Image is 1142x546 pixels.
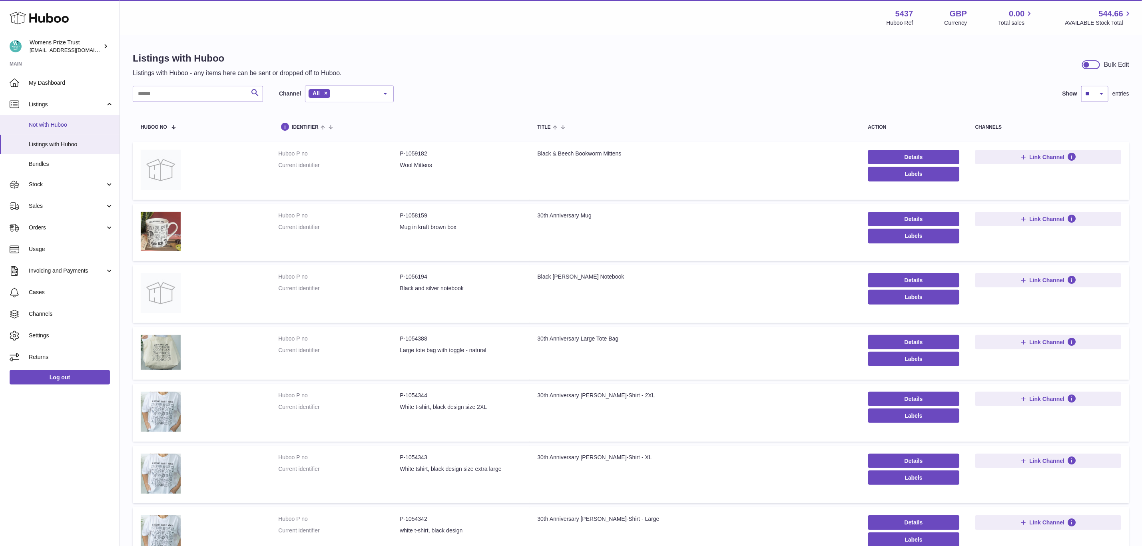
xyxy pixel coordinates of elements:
span: Sales [29,202,105,210]
a: Details [868,454,959,468]
dt: Current identifier [278,223,400,231]
button: Labels [868,470,959,485]
span: Total sales [998,19,1034,27]
span: 0.00 [1009,8,1025,19]
div: 30th Anniversary [PERSON_NAME]-Shirt - Large [538,515,852,523]
a: 0.00 Total sales [998,8,1034,27]
span: Bundles [29,160,114,168]
dd: P-1054344 [400,392,521,399]
a: Details [868,150,959,164]
span: Returns [29,353,114,361]
dd: Black and silver notebook [400,285,521,292]
a: Details [868,335,959,349]
span: Link Channel [1029,153,1064,161]
button: Link Channel [975,335,1121,349]
span: All [313,90,320,96]
div: Black & Beech Bookworm Mittens [538,150,852,157]
strong: GBP [950,8,967,19]
img: 30th Anniversary Large Tote Bag [141,335,181,370]
dd: White t-shirt, black design size 2XL [400,403,521,411]
dd: Large tote bag with toggle - natural [400,347,521,354]
button: Link Channel [975,273,1121,287]
a: Details [868,515,959,530]
a: Details [868,212,959,226]
span: Settings [29,332,114,339]
span: Invoicing and Payments [29,267,105,275]
a: 544.66 AVAILABLE Stock Total [1065,8,1132,27]
span: My Dashboard [29,79,114,87]
img: internalAdmin-5437@internal.huboo.com [10,40,22,52]
span: Huboo no [141,125,167,130]
button: Link Channel [975,212,1121,226]
span: Link Channel [1029,457,1064,464]
dt: Huboo P no [278,335,400,343]
button: Link Channel [975,454,1121,468]
h1: Listings with Huboo [133,52,342,65]
span: Channels [29,310,114,318]
dd: Mug in kraft brown box [400,223,521,231]
button: Labels [868,229,959,243]
dt: Current identifier [278,285,400,292]
span: Usage [29,245,114,253]
span: Link Channel [1029,395,1064,403]
img: Black & Beech Bookworm Mittens [141,150,181,190]
button: Link Channel [975,150,1121,164]
span: AVAILABLE Stock Total [1065,19,1132,27]
dt: Huboo P no [278,212,400,219]
dd: Wool Mittens [400,161,521,169]
dt: Current identifier [278,347,400,354]
dt: Huboo P no [278,454,400,461]
dt: Huboo P no [278,273,400,281]
dt: Huboo P no [278,515,400,523]
div: Bulk Edit [1104,60,1129,69]
dt: Current identifier [278,465,400,473]
dd: P-1054342 [400,515,521,523]
button: Link Channel [975,515,1121,530]
dd: P-1058159 [400,212,521,219]
div: Black [PERSON_NAME] Notebook [538,273,852,281]
a: Details [868,273,959,287]
dd: P-1056194 [400,273,521,281]
a: Details [868,392,959,406]
img: 30th Anniversary Scarlett Curtis T-Shirt - 2XL [141,392,181,432]
dt: Current identifier [278,403,400,411]
dt: Huboo P no [278,150,400,157]
button: Labels [868,409,959,423]
dt: Current identifier [278,527,400,534]
div: 30th Anniversary [PERSON_NAME]-Shirt - XL [538,454,852,461]
button: Labels [868,290,959,304]
p: Listings with Huboo - any items here can be sent or dropped off to Huboo. [133,69,342,78]
span: entries [1112,90,1129,98]
span: Link Channel [1029,277,1064,284]
label: Channel [279,90,301,98]
dt: Huboo P no [278,392,400,399]
span: Listings with Huboo [29,141,114,148]
img: 30th Anniversary Scarlett Curtis T-Shirt - XL [141,454,181,494]
div: 30th Anniversary Large Tote Bag [538,335,852,343]
div: Womens Prize Trust [30,39,102,54]
span: Not with Huboo [29,121,114,129]
a: Log out [10,370,110,385]
span: Link Channel [1029,519,1064,526]
span: Stock [29,181,105,188]
div: Currency [945,19,967,27]
div: action [868,125,959,130]
img: 30th Anniversary Mug [141,212,181,251]
span: [EMAIL_ADDRESS][DOMAIN_NAME] [30,47,118,53]
span: Cases [29,289,114,296]
span: title [538,125,551,130]
dd: White tshirt, black design size extra large [400,465,521,473]
span: identifier [292,125,319,130]
button: Link Channel [975,392,1121,406]
span: 544.66 [1099,8,1123,19]
span: Link Channel [1029,339,1064,346]
div: channels [975,125,1121,130]
span: Orders [29,224,105,231]
dd: P-1059182 [400,150,521,157]
div: Huboo Ref [887,19,913,27]
button: Labels [868,167,959,181]
button: Labels [868,352,959,366]
span: Listings [29,101,105,108]
dd: white t-shirt, black design [400,527,521,534]
div: 30th Anniversary Mug [538,212,852,219]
